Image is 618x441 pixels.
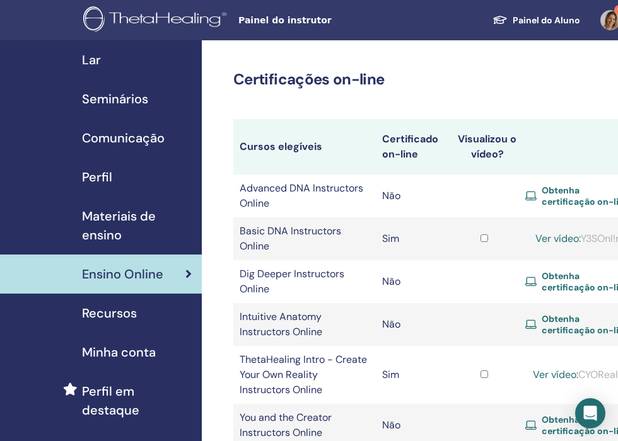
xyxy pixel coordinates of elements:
[233,119,376,175] th: Cursos elegíveis
[482,9,590,32] a: Painel do Aluno
[82,304,137,323] span: Recursos
[535,232,581,245] a: Ver vídeo:
[233,217,376,260] td: Basic DNA Instructors Online
[83,6,231,35] img: logo.png
[82,89,148,108] span: Seminários
[238,14,428,27] span: Painel do instrutor
[82,207,192,244] span: Materiais de ensino
[82,129,165,147] span: Comunicação
[376,346,450,404] td: Sim
[233,175,376,217] td: Advanced DNA Instructors Online
[233,346,376,404] td: ThetaHealing Intro - Create Your Own Reality Instructors Online
[376,175,450,217] td: Não
[82,343,156,362] span: Minha conta
[575,398,605,428] div: Open Intercom Messenger
[376,303,450,346] td: Não
[82,50,101,69] span: Lar
[82,382,192,420] span: Perfil em destaque
[233,303,376,346] td: Intuitive Anatomy Instructors Online
[233,260,376,303] td: Dig Deeper Instructors Online
[376,260,450,303] td: Não
[450,119,519,175] th: Visualizou o vídeo?
[376,119,450,175] th: Certificado on-line
[82,168,112,186] span: Perfil
[533,368,578,381] a: Ver vídeo:
[82,265,163,283] span: Ensino Online
[493,14,508,25] img: graduation-cap-white.svg
[376,217,450,260] td: Sim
